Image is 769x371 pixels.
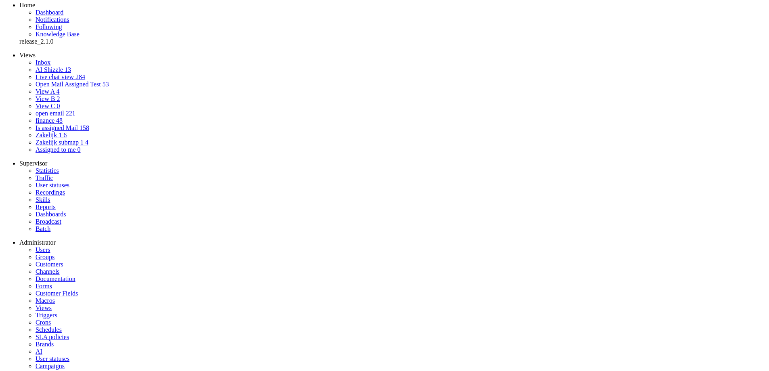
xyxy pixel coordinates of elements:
[36,304,52,311] a: Views
[36,31,80,38] a: Knowledge base
[19,38,53,45] span: release_2.1.0
[103,81,109,88] span: 53
[36,341,54,348] a: Brands
[75,73,85,80] span: 284
[36,218,61,225] a: Broadcast
[36,182,69,189] a: User statuses
[36,9,63,16] span: Dashboard
[36,254,54,260] a: Groups
[36,261,63,268] a: Customers
[36,146,76,153] span: Assigned to me
[19,239,766,246] li: Administrator
[36,355,69,362] a: User statuses
[36,73,74,80] span: Live chat view
[36,88,59,95] a: View A 4
[36,23,62,30] a: Following
[36,117,54,124] span: finance
[36,348,42,355] span: AI
[19,160,766,167] li: Supervisor
[36,174,53,181] a: Traffic
[36,139,84,146] span: Zakelijk submap 1
[56,88,59,95] span: 4
[36,66,63,73] span: AI Shizzle
[3,2,766,45] ul: dashboard menu items
[36,211,66,218] a: Dashboards
[36,95,55,102] span: View B
[80,124,89,131] span: 158
[36,139,88,146] a: Zakelijk submap 1 4
[36,16,69,23] a: Notifications menu item
[36,275,75,282] a: Documentation
[36,268,60,275] a: Channels
[36,312,57,319] a: Triggers
[36,297,55,304] a: Macros
[36,103,60,109] a: View C 0
[36,146,81,153] a: Assigned to me 0
[19,2,766,9] li: Home menu item
[36,95,60,102] a: View B 2
[19,52,766,59] li: Views
[36,203,56,210] a: Reports
[36,31,80,38] span: Knowledge Base
[85,139,88,146] span: 4
[36,110,75,117] a: open email 221
[36,326,62,333] a: Schedules
[36,73,85,80] a: Live chat view 284
[36,167,59,174] span: Statistics
[36,59,50,66] a: Inbox
[36,124,89,131] a: Is assigned Mail 158
[36,117,63,124] a: finance 48
[36,283,52,289] a: Forms
[36,110,64,117] span: open email
[36,66,71,73] a: AI Shizzle 13
[36,319,51,326] a: Crons
[36,246,50,253] a: Users
[36,348,42,355] a: Ai
[36,16,69,23] span: Notifications
[36,290,78,297] a: Customer Fields
[36,81,109,88] a: Open Mail Assigned Test 53
[36,189,65,196] a: Recordings
[36,9,63,16] a: Dashboard menu item
[36,124,78,131] span: Is assigned Mail
[36,132,62,138] span: Zakelijk 1
[36,333,69,340] a: SLA policies
[36,363,65,369] a: Campaigns
[36,103,55,109] span: View C
[78,146,81,153] span: 0
[57,95,60,102] span: 2
[57,103,60,109] span: 0
[36,88,54,95] span: View A
[36,196,50,203] a: Skills
[65,66,71,73] span: 13
[36,132,67,138] a: Zakelijk 1 6
[56,117,63,124] span: 48
[36,225,50,232] a: Batch
[66,110,75,117] span: 221
[36,81,101,88] span: Open Mail Assigned Test
[36,167,59,174] a: translate('statistics')
[63,132,67,138] span: 6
